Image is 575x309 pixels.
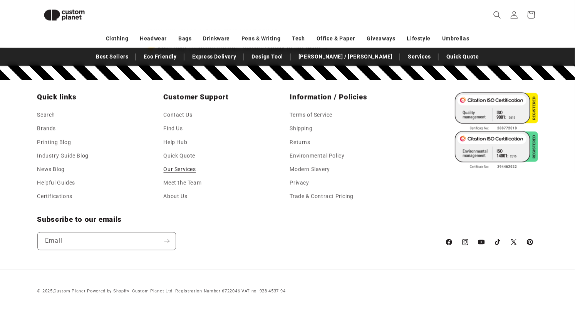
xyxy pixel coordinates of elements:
[317,32,355,46] a: Office & Paper
[37,149,89,163] a: Industry Guide Blog
[290,93,412,102] h2: Information / Policies
[37,163,65,176] a: News Blog
[87,289,285,294] small: - Custom Planet Ltd. Registration Number 6722046 VAT no. 928 4537 94
[37,3,91,27] img: Custom Planet
[164,190,188,203] a: About Us
[290,190,354,203] a: Trade & Contract Pricing
[140,50,180,64] a: Eco Friendly
[106,32,129,46] a: Clothing
[87,289,129,294] a: Powered by Shopify
[446,226,575,309] iframe: Chat Widget
[442,32,469,46] a: Umbrellas
[290,122,313,135] a: Shipping
[159,232,176,250] button: Subscribe
[290,136,310,149] a: Returns
[140,32,167,46] a: Headwear
[37,176,75,190] a: Helpful Guides
[489,7,506,24] summary: Search
[37,289,86,294] small: © 2025,
[164,136,188,149] a: Help Hub
[37,110,55,122] a: Search
[292,32,305,46] a: Tech
[164,176,202,190] a: Meet the Team
[164,163,196,176] a: Our Services
[290,110,333,122] a: Terms of Service
[367,32,395,46] a: Giveaways
[37,93,159,102] h2: Quick links
[290,163,330,176] a: Modern Slavery
[164,122,183,135] a: Find Us
[37,136,71,149] a: Printing Blog
[37,190,72,203] a: Certifications
[455,131,538,170] img: ISO 14001 Certified
[54,289,85,294] a: Custom Planet
[443,50,483,64] a: Quick Quote
[290,149,345,163] a: Environmental Policy
[164,149,196,163] a: Quick Quote
[404,50,435,64] a: Services
[455,93,538,131] img: ISO 9001 Certified
[37,122,56,135] a: Brands
[37,215,437,225] h2: Subscribe to our emails
[248,50,287,64] a: Design Tool
[178,32,191,46] a: Bags
[295,50,396,64] a: [PERSON_NAME] / [PERSON_NAME]
[164,93,285,102] h2: Customer Support
[188,50,240,64] a: Express Delivery
[407,32,431,46] a: Lifestyle
[164,110,193,122] a: Contact Us
[241,32,280,46] a: Pens & Writing
[92,50,132,64] a: Best Sellers
[290,176,309,190] a: Privacy
[203,32,230,46] a: Drinkware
